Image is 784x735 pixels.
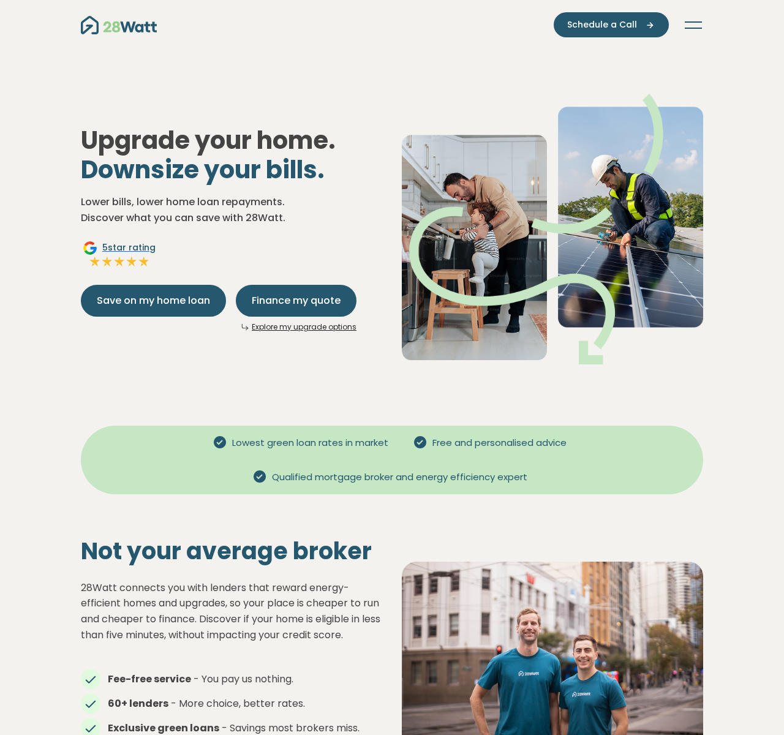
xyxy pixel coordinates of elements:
span: Lowest green loan rates in market [227,436,393,450]
img: Full star [126,255,138,268]
img: 28Watt [81,16,157,34]
span: - You pay us nothing. [194,672,293,686]
span: Save on my home loan [97,293,210,308]
button: Finance my quote [236,285,356,317]
img: Full star [101,255,113,268]
span: Schedule a Call [567,18,637,31]
a: Google5star ratingFull starFull starFull starFull starFull star [81,241,157,270]
h1: Upgrade your home. [81,126,382,184]
button: Schedule a Call [554,12,669,37]
strong: Exclusive green loans [108,721,219,735]
button: Save on my home loan [81,285,226,317]
img: Google [83,241,97,255]
span: Downsize your bills. [81,153,325,187]
strong: Fee-free service [108,672,191,686]
span: Qualified mortgage broker and energy efficiency expert [267,470,532,484]
h2: Not your average broker [81,537,382,565]
span: - More choice, better rates. [171,696,305,710]
span: 5 star rating [102,241,156,254]
button: Toggle navigation [684,19,703,31]
p: 28Watt connects you with lenders that reward energy-efficient homes and upgrades, so your place i... [81,580,382,643]
strong: 60+ lenders [108,696,168,710]
img: Full star [89,255,101,268]
img: Full star [113,255,126,268]
span: Finance my quote [252,293,341,308]
nav: Main navigation [81,12,703,37]
p: Lower bills, lower home loan repayments. Discover what you can save with 28Watt. [81,194,382,225]
img: Full star [138,255,150,268]
a: Explore my upgrade options [252,322,356,332]
span: - Savings most brokers miss. [222,721,360,735]
img: Dad helping toddler [402,94,703,364]
span: Free and personalised advice [428,436,571,450]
